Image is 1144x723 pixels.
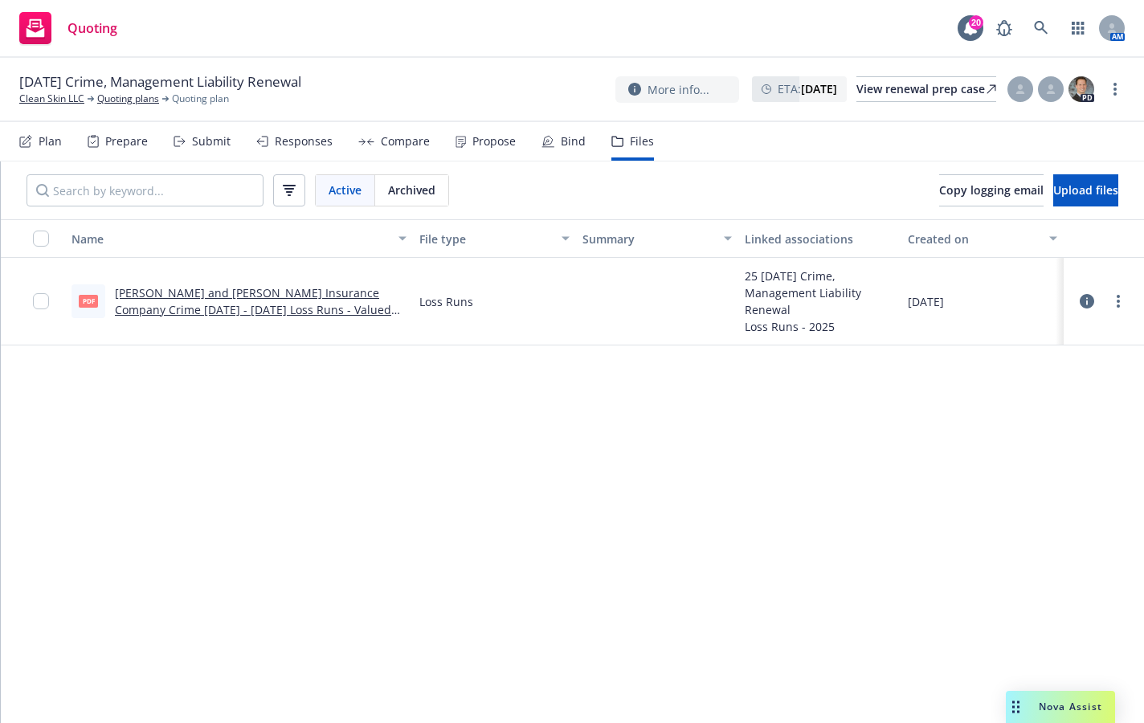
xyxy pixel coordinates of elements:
button: Copy logging email [939,174,1044,206]
strong: [DATE] [801,81,837,96]
button: File type [413,219,575,258]
div: Submit [192,135,231,148]
span: Loss Runs [419,293,473,310]
div: 25 [DATE] Crime, Management Liability Renewal [745,268,894,318]
div: Drag to move [1006,691,1026,723]
span: pdf [79,295,98,307]
a: [PERSON_NAME] and [PERSON_NAME] Insurance Company Crime [DATE] - [DATE] Loss Runs - Valued [DATE]... [115,285,391,334]
div: Plan [39,135,62,148]
div: Name [71,231,389,247]
a: Search [1025,12,1057,44]
a: Quoting plans [97,92,159,106]
div: Propose [472,135,516,148]
a: Report a Bug [988,12,1020,44]
button: Upload files [1053,174,1118,206]
div: Created on [908,231,1040,247]
div: Responses [275,135,333,148]
span: More info... [648,81,709,98]
div: Loss Runs - 2025 [745,318,894,335]
span: Nova Assist [1039,700,1102,713]
span: Upload files [1053,182,1118,198]
div: 20 [969,15,983,30]
div: Bind [561,135,586,148]
button: Nova Assist [1006,691,1115,723]
img: photo [1068,76,1094,102]
div: Summary [582,231,714,247]
div: Linked associations [745,231,894,247]
span: Archived [388,182,435,198]
input: Search by keyword... [27,174,264,206]
button: Summary [576,219,738,258]
span: Quoting plan [172,92,229,106]
span: ETA : [778,80,837,97]
div: Compare [381,135,430,148]
span: Copy logging email [939,182,1044,198]
button: Created on [901,219,1064,258]
div: Files [630,135,654,148]
div: File type [419,231,551,247]
span: Active [329,182,362,198]
input: Toggle Row Selected [33,293,49,309]
button: Name [65,219,413,258]
a: Clean Skin LLC [19,92,84,106]
div: Prepare [105,135,148,148]
div: View renewal prep case [856,77,996,101]
a: more [1105,80,1125,99]
button: Linked associations [738,219,901,258]
span: [DATE] Crime, Management Liability Renewal [19,72,301,92]
button: More info... [615,76,739,103]
span: [DATE] [908,293,944,310]
input: Select all [33,231,49,247]
span: Quoting [67,22,117,35]
a: View renewal prep case [856,76,996,102]
a: Switch app [1062,12,1094,44]
a: more [1109,292,1128,311]
a: Quoting [13,6,124,51]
